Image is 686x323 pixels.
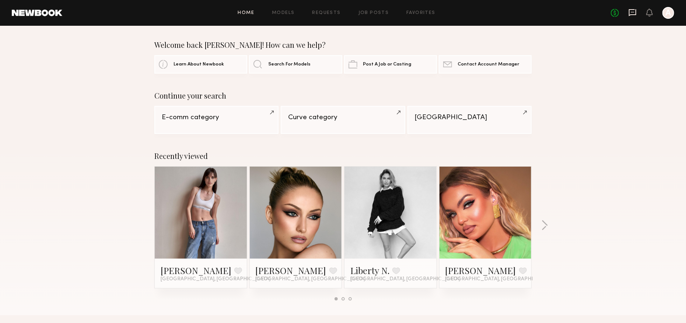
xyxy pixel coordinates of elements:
a: Job Posts [358,11,389,15]
a: Home [238,11,255,15]
a: [PERSON_NAME] [256,265,326,276]
a: Favorites [406,11,435,15]
a: [GEOGRAPHIC_DATA] [407,106,532,134]
a: Contact Account Manager [439,55,532,74]
div: Curve category [288,114,398,121]
a: A [662,7,674,19]
a: Requests [312,11,341,15]
div: Continue your search [154,91,532,100]
div: E-comm category [162,114,271,121]
span: [GEOGRAPHIC_DATA], [GEOGRAPHIC_DATA] [161,276,270,282]
span: Contact Account Manager [458,62,519,67]
a: Liberty N. [350,265,389,276]
span: Post A Job or Casting [363,62,412,67]
a: E-comm category [154,106,279,134]
a: Search For Models [249,55,342,74]
a: Learn About Newbook [154,55,247,74]
div: Recently viewed [154,152,532,160]
span: [GEOGRAPHIC_DATA], [GEOGRAPHIC_DATA] [445,276,555,282]
span: Search For Models [268,62,311,67]
span: Learn About Newbook [174,62,224,67]
a: [PERSON_NAME] [161,265,231,276]
span: [GEOGRAPHIC_DATA], [GEOGRAPHIC_DATA] [256,276,365,282]
div: [GEOGRAPHIC_DATA] [415,114,524,121]
a: [PERSON_NAME] [445,265,516,276]
div: Welcome back [PERSON_NAME]! How can we help? [154,40,532,49]
span: [GEOGRAPHIC_DATA], [GEOGRAPHIC_DATA] [350,276,460,282]
a: Models [272,11,294,15]
a: Curve category [281,106,405,134]
a: Post A Job or Casting [344,55,437,74]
